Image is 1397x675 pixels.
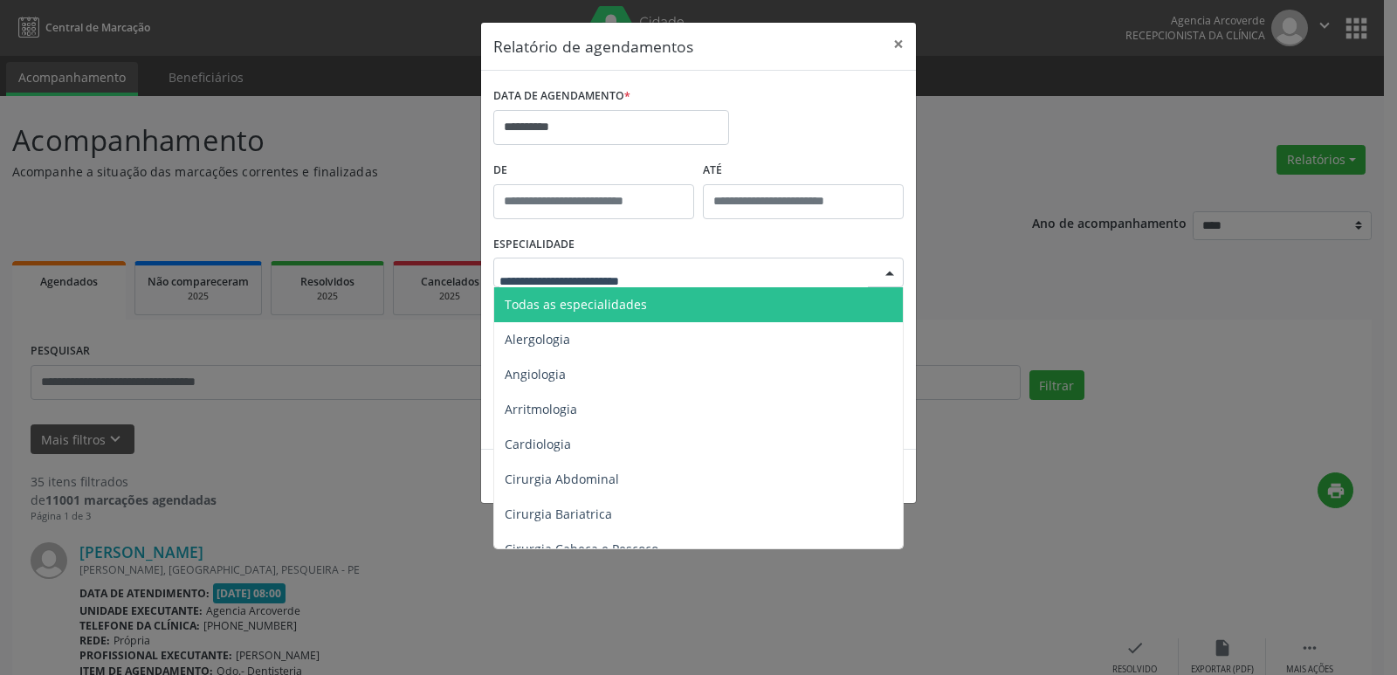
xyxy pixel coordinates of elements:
[493,83,630,110] label: DATA DE AGENDAMENTO
[505,331,570,348] span: Alergologia
[505,401,577,417] span: Arritmologia
[505,366,566,382] span: Angiologia
[505,436,571,452] span: Cardiologia
[505,296,647,313] span: Todas as especialidades
[505,471,619,487] span: Cirurgia Abdominal
[505,506,612,522] span: Cirurgia Bariatrica
[505,541,658,557] span: Cirurgia Cabeça e Pescoço
[493,157,694,184] label: De
[493,35,693,58] h5: Relatório de agendamentos
[881,23,916,65] button: Close
[493,231,575,258] label: ESPECIALIDADE
[703,157,904,184] label: ATÉ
